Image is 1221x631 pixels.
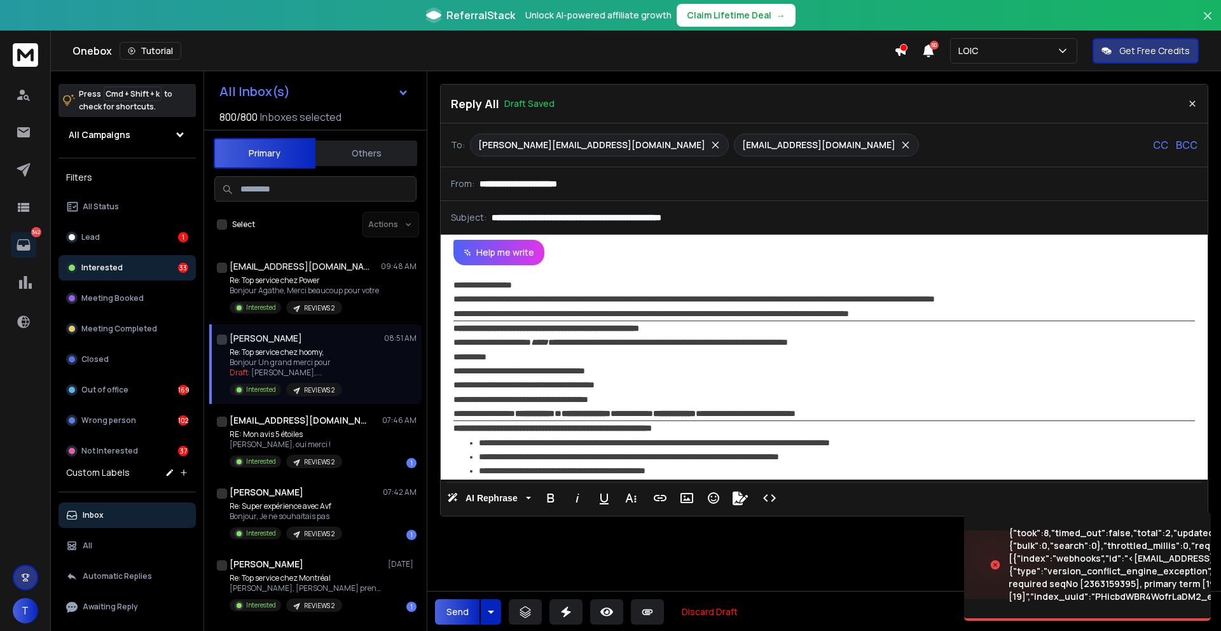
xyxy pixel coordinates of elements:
h1: [PERSON_NAME] [230,558,303,571]
p: Re: Top service chez Power [230,275,379,286]
h1: [EMAIL_ADDRESS][DOMAIN_NAME] [230,414,369,427]
button: T [13,598,38,623]
p: Get Free Credits [1119,45,1190,57]
p: Bonjour Agathe, Merci beaucoup pour votre [230,286,379,296]
p: [DATE] [388,559,417,569]
p: Lead [81,232,100,242]
p: Re: Top service chez Montréal [230,573,382,583]
h1: All Inbox(s) [219,85,290,98]
span: AI Rephrase [463,493,520,504]
p: Press to check for shortcuts. [79,88,172,113]
p: Interested [246,303,276,312]
h1: All Campaigns [69,128,130,141]
p: Closed [81,354,109,364]
p: Interested [246,457,276,466]
p: Not Interested [81,446,138,456]
button: Claim Lifetime Deal→ [677,4,796,27]
p: BCC [1176,137,1197,153]
p: 342 [31,227,41,237]
p: Reply All [451,95,499,113]
button: Others [315,139,417,167]
div: 1 [406,458,417,468]
button: Inbox [59,503,196,528]
button: Closed [59,347,196,372]
p: All Status [83,202,119,212]
p: Interested [246,385,276,394]
button: All [59,533,196,558]
p: Unlock AI-powered affiliate growth [525,9,672,22]
button: All Inbox(s) [209,79,419,104]
p: Automatic Replies [83,571,152,581]
span: 50 [930,41,939,50]
button: Help me write [453,240,544,265]
button: Insert Image (⌘P) [675,485,699,511]
button: Out of office169 [59,377,196,403]
span: [PERSON_NAME], ... [251,367,322,378]
div: 169 [178,385,188,395]
span: ReferralStack [446,8,515,23]
div: 102 [178,415,188,426]
button: All Campaigns [59,122,196,148]
button: Underline (⌘U) [592,485,616,511]
span: Cmd + Shift + k [104,87,162,101]
button: Not Interested37 [59,438,196,464]
h1: [EMAIL_ADDRESS][DOMAIN_NAME] +1 [230,260,369,273]
button: Discard Draft [672,599,748,625]
button: Signature [728,485,752,511]
div: 1 [406,602,417,612]
span: → [776,9,785,22]
button: Get Free Credits [1093,38,1199,64]
button: All Status [59,194,196,219]
h3: Filters [59,169,196,186]
p: CC [1153,137,1168,153]
p: REVIEWS 2 [304,385,335,395]
p: Interested [246,529,276,538]
button: More Text [619,485,643,511]
button: Close banner [1199,8,1216,38]
p: [EMAIL_ADDRESS][DOMAIN_NAME] [742,139,895,151]
button: Meeting Completed [59,316,196,342]
p: [PERSON_NAME], oui merci ! [230,440,342,450]
p: REVIEWS 2 [304,529,335,539]
p: Subject: [451,211,486,224]
p: 09:48 AM [381,261,417,272]
p: Re: Super expérience avec Avf [230,501,342,511]
p: Meeting Completed [81,324,157,334]
button: Automatic Replies [59,564,196,589]
p: 07:46 AM [382,415,417,426]
button: Meeting Booked [59,286,196,311]
p: Bonjour Un grand merci pour [230,357,342,368]
p: [PERSON_NAME][EMAIL_ADDRESS][DOMAIN_NAME] [478,139,705,151]
button: Code View [757,485,782,511]
button: Emoticons [701,485,726,511]
button: Bold (⌘B) [539,485,563,511]
p: LOIC [958,45,983,57]
div: 37 [178,446,188,456]
p: Interested [246,600,276,610]
button: Wrong person102 [59,408,196,433]
p: REVIEWS 2 [304,601,335,611]
p: Meeting Booked [81,293,144,303]
span: Draft: [230,367,250,378]
p: 08:51 AM [384,333,417,343]
p: Interested [81,263,123,273]
button: Lead1 [59,225,196,250]
button: Awaiting Reply [59,594,196,620]
button: Interested33 [59,255,196,281]
p: RE: Mon avis 5 étoiles [230,429,342,440]
span: 800 / 800 [219,109,258,125]
p: From: [451,177,474,190]
button: Send [435,599,479,625]
p: 07:42 AM [383,487,417,497]
h3: Custom Labels [66,466,130,479]
div: 1 [178,232,188,242]
p: REVIEWS 2 [304,457,335,467]
p: Awaiting Reply [83,602,138,612]
p: Bonjour, Je ne souhaitais pas [230,511,342,522]
div: Onebox [72,42,894,60]
button: Primary [214,138,315,169]
h1: [PERSON_NAME] [230,332,302,345]
label: Select [232,219,255,230]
